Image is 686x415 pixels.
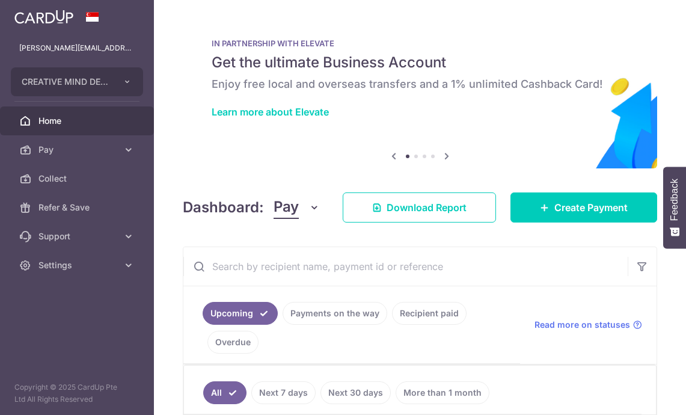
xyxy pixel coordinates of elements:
[203,302,278,325] a: Upcoming
[22,76,111,88] span: CREATIVE MIND DESIGN PTE. LTD.
[392,302,467,325] a: Recipient paid
[510,192,657,223] a: Create Payment
[212,106,329,118] a: Learn more about Elevate
[343,192,496,223] a: Download Report
[251,381,316,404] a: Next 7 days
[38,201,118,214] span: Refer & Save
[14,10,73,24] img: CardUp
[212,53,628,72] h5: Get the ultimate Business Account
[534,319,642,331] a: Read more on statuses
[38,115,118,127] span: Home
[203,381,247,404] a: All
[38,230,118,242] span: Support
[274,196,299,219] span: Pay
[212,38,628,48] p: IN PARTNERSHIP WITH ELEVATE
[669,179,680,221] span: Feedback
[183,247,628,286] input: Search by recipient name, payment id or reference
[554,200,628,215] span: Create Payment
[320,381,391,404] a: Next 30 days
[183,19,657,168] img: Renovation banner
[19,42,135,54] p: [PERSON_NAME][EMAIL_ADDRESS][DOMAIN_NAME]
[38,259,118,271] span: Settings
[183,197,264,218] h4: Dashboard:
[38,173,118,185] span: Collect
[283,302,387,325] a: Payments on the way
[207,331,259,354] a: Overdue
[396,381,489,404] a: More than 1 month
[534,319,630,331] span: Read more on statuses
[387,200,467,215] span: Download Report
[274,196,320,219] button: Pay
[11,67,143,96] button: CREATIVE MIND DESIGN PTE. LTD.
[663,167,686,248] button: Feedback - Show survey
[212,77,628,91] h6: Enjoy free local and overseas transfers and a 1% unlimited Cashback Card!
[38,144,118,156] span: Pay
